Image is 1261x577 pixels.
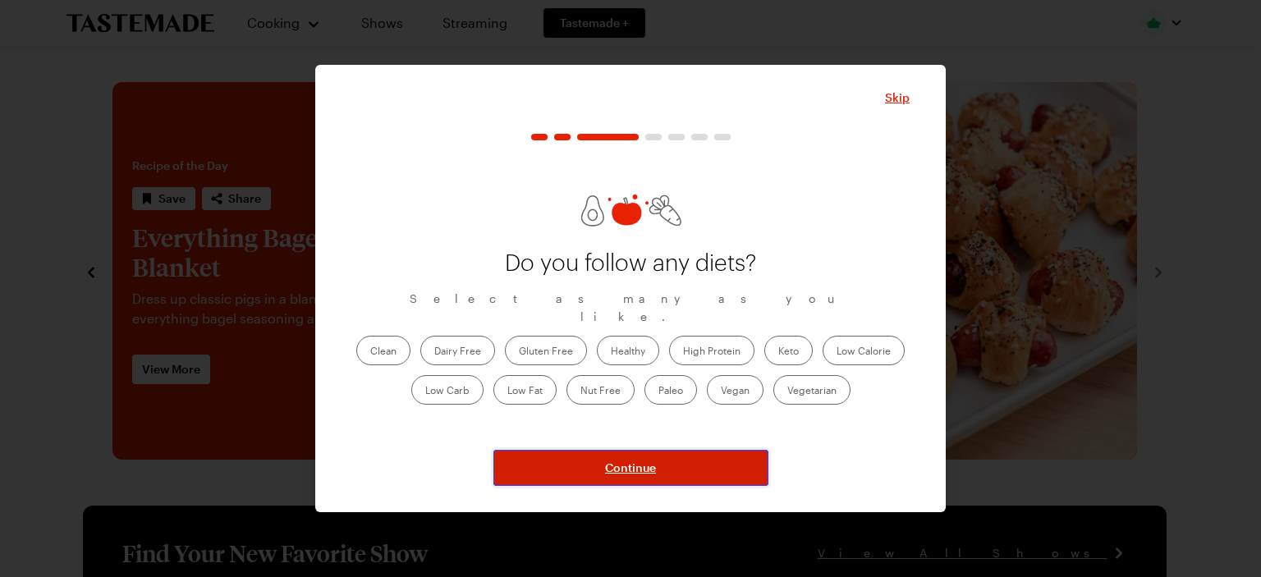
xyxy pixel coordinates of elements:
span: Skip [885,89,910,106]
label: Low Fat [493,375,557,405]
span: Continue [605,460,656,476]
label: Dairy Free [420,336,495,365]
label: Vegetarian [773,375,851,405]
label: Clean [356,336,410,365]
label: Paleo [644,375,697,405]
label: Vegan [707,375,763,405]
label: Low Carb [411,375,484,405]
label: Healthy [597,336,659,365]
p: Select as many as you like. [351,290,910,326]
button: NextStepButton [493,450,768,486]
p: Do you follow any diets? [499,250,762,277]
button: Close [885,89,910,106]
label: Low Calorie [823,336,905,365]
label: High Protein [669,336,754,365]
label: Keto [764,336,813,365]
label: Nut Free [566,375,635,405]
label: Gluten Free [505,336,587,365]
